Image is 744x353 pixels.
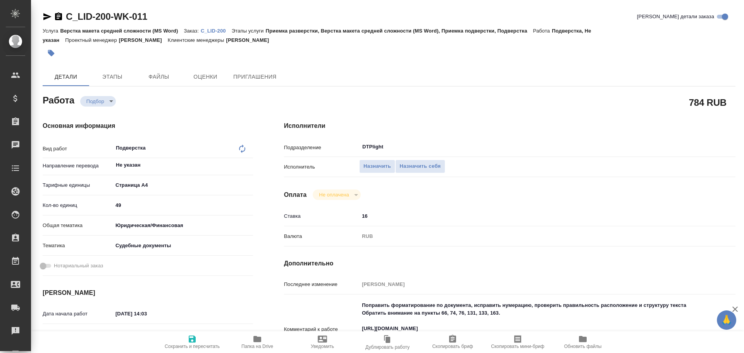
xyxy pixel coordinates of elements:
button: Скопировать ссылку для ЯМессенджера [43,12,52,21]
p: Общая тематика [43,222,113,229]
div: Юридическая/Финансовая [113,219,253,232]
button: Назначить себя [395,160,445,173]
button: Не оплачена [317,191,351,198]
p: Тематика [43,242,113,250]
span: Дублировать работу [365,344,410,350]
input: Пустое поле [359,279,698,290]
p: Услуга [43,28,60,34]
p: Дата начала работ [43,310,113,318]
p: Подразделение [284,144,359,152]
span: Сохранить и пересчитать [165,344,220,349]
span: Приглашения [233,72,277,82]
a: C_LID-200-WK-011 [66,11,147,22]
p: [PERSON_NAME] [119,37,168,43]
p: Клиентские менеджеры [168,37,226,43]
p: Направление перевода [43,162,113,170]
p: Работа [533,28,552,34]
p: Этапы услуги [232,28,266,34]
h2: 784 RUB [689,96,727,109]
button: Скопировать ссылку [54,12,63,21]
p: C_LID-200 [201,28,232,34]
button: Подбор [84,98,107,105]
h2: Работа [43,93,74,107]
p: Верстка макета средней сложности (MS Word) [60,28,184,34]
span: Скопировать мини-бриф [491,344,544,349]
div: Подбор [80,96,116,107]
p: Заказ: [184,28,200,34]
input: ✎ Введи что-нибудь [359,210,698,222]
input: ✎ Введи что-нибудь [113,308,181,319]
p: Приемка разверстки, Верстка макета средней сложности (MS Word), Приемка подверстки, Подверстка [266,28,533,34]
h4: Оплата [284,190,307,200]
button: Уведомить [290,331,355,353]
a: C_LID-200 [201,27,232,34]
p: Валюта [284,232,359,240]
span: Назначить [363,162,391,171]
div: Подбор [313,189,360,200]
span: [PERSON_NAME] детали заказа [637,13,714,21]
button: Назначить [359,160,395,173]
span: Скопировать бриф [432,344,473,349]
span: 🙏 [720,312,733,328]
p: Тарифные единицы [43,181,113,189]
span: Обновить файлы [564,344,602,349]
p: Последнее изменение [284,281,359,288]
span: Детали [47,72,84,82]
span: Папка на Drive [241,344,273,349]
span: Нотариальный заказ [54,262,103,270]
p: Проектный менеджер [65,37,119,43]
p: Ставка [284,212,359,220]
span: Оценки [187,72,224,82]
p: [PERSON_NAME] [226,37,275,43]
button: Добавить тэг [43,45,60,62]
button: Скопировать бриф [420,331,485,353]
h4: Исполнители [284,121,735,131]
button: Open [249,164,250,166]
p: Кол-во единиц [43,201,113,209]
button: 🙏 [717,310,736,330]
div: Судебные документы [113,239,253,252]
p: Исполнитель [284,163,359,171]
span: Этапы [94,72,131,82]
div: RUB [359,230,698,243]
button: Скопировать мини-бриф [485,331,550,353]
input: ✎ Введи что-нибудь [113,200,253,211]
div: Страница А4 [113,179,253,192]
h4: Основная информация [43,121,253,131]
p: Вид работ [43,145,113,153]
span: Уведомить [311,344,334,349]
h4: [PERSON_NAME] [43,288,253,298]
input: Пустое поле [113,330,181,341]
button: Сохранить и пересчитать [160,331,225,353]
span: Файлы [140,72,177,82]
p: Комментарий к работе [284,325,359,333]
h4: Дополнительно [284,259,735,268]
button: Папка на Drive [225,331,290,353]
button: Обновить файлы [550,331,615,353]
button: Open [694,146,695,148]
button: Дублировать работу [355,331,420,353]
span: Назначить себя [400,162,441,171]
